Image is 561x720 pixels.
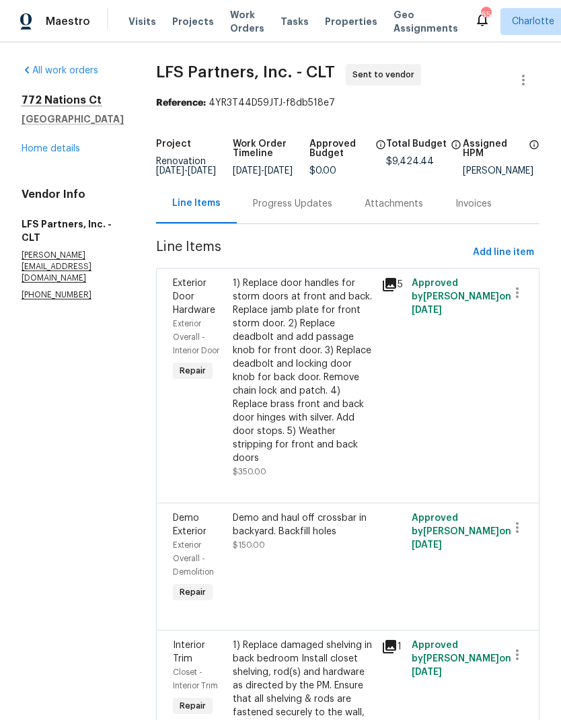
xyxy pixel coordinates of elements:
[22,188,124,201] h4: Vendor Info
[156,157,216,176] span: Renovation
[394,8,458,35] span: Geo Assignments
[233,166,261,176] span: [DATE]
[451,139,461,157] span: The total cost of line items that have been proposed by Opendoor. This sum includes line items th...
[412,668,442,677] span: [DATE]
[412,513,511,550] span: Approved by [PERSON_NAME] on
[463,166,539,176] div: [PERSON_NAME]
[233,277,374,465] div: 1) Replace door handles for storm doors at front and back. Replace jamb plate for front storm doo...
[22,144,80,153] a: Home details
[233,468,266,476] span: $350.00
[188,166,216,176] span: [DATE]
[173,279,215,315] span: Exterior Door Hardware
[156,240,467,265] span: Line Items
[386,157,434,166] span: $9,424.44
[156,98,206,108] b: Reference:
[309,166,336,176] span: $0.00
[22,217,124,244] h5: LFS Partners, Inc. - CLT
[173,668,218,690] span: Closet - Interior Trim
[412,305,442,315] span: [DATE]
[309,139,371,158] h5: Approved Budget
[233,139,309,158] h5: Work Order Timeline
[253,197,332,211] div: Progress Updates
[455,197,492,211] div: Invoices
[173,320,219,355] span: Exterior Overall - Interior Door
[173,513,207,536] span: Demo Exterior
[156,96,539,110] div: 4YR3T44D59JTJ-f8db518e7
[233,511,374,538] div: Demo and haul off crossbar in backyard. Backfill holes
[365,197,423,211] div: Attachments
[173,541,214,576] span: Exterior Overall - Demolition
[375,139,386,166] span: The total cost of line items that have been approved by both Opendoor and the Trade Partner. This...
[156,166,216,176] span: -
[352,68,420,81] span: Sent to vendor
[156,166,184,176] span: [DATE]
[233,541,265,549] span: $150.00
[172,15,214,28] span: Projects
[512,15,554,28] span: Charlotte
[325,15,377,28] span: Properties
[174,699,211,713] span: Repair
[463,139,525,158] h5: Assigned HPM
[174,364,211,377] span: Repair
[412,540,442,550] span: [DATE]
[173,641,205,663] span: Interior Trim
[22,66,98,75] a: All work orders
[412,641,511,677] span: Approved by [PERSON_NAME] on
[467,240,539,265] button: Add line item
[128,15,156,28] span: Visits
[264,166,293,176] span: [DATE]
[529,139,539,166] span: The hpm assigned to this work order.
[46,15,90,28] span: Maestro
[156,139,191,149] h5: Project
[381,277,403,293] div: 5
[233,166,293,176] span: -
[381,639,403,655] div: 1
[473,244,534,261] span: Add line item
[174,585,211,599] span: Repair
[172,196,221,210] div: Line Items
[412,279,511,315] span: Approved by [PERSON_NAME] on
[481,8,490,22] div: 65
[386,139,447,149] h5: Total Budget
[156,64,335,80] span: LFS Partners, Inc. - CLT
[230,8,264,35] span: Work Orders
[280,17,309,26] span: Tasks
